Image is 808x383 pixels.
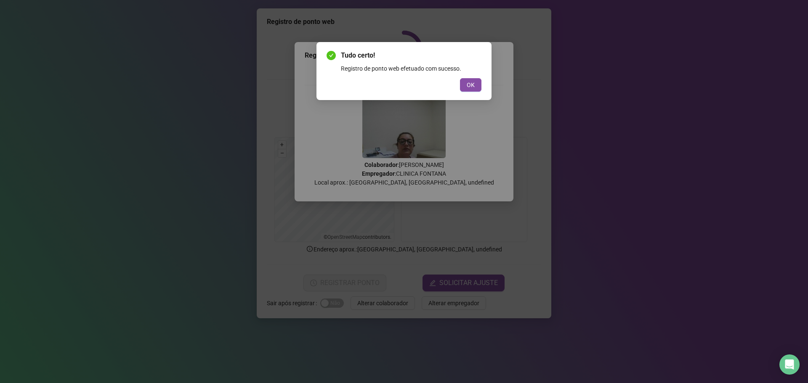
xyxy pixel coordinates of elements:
div: Registro de ponto web efetuado com sucesso. [341,64,481,73]
div: Open Intercom Messenger [779,354,800,375]
span: OK [467,80,475,90]
span: check-circle [327,51,336,60]
button: OK [460,78,481,92]
span: Tudo certo! [341,50,481,61]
